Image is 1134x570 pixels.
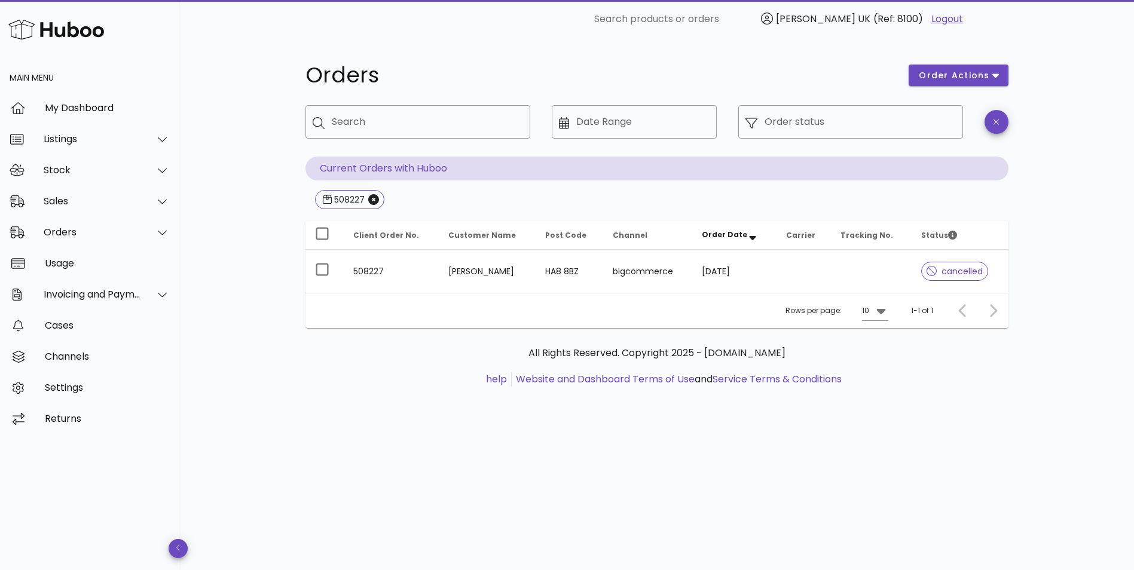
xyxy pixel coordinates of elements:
[862,301,888,320] div: 10Rows per page:
[785,293,888,328] div: Rows per page:
[931,12,963,26] a: Logout
[713,372,842,386] a: Service Terms & Conditions
[831,221,911,250] th: Tracking No.
[603,250,692,293] td: bigcommerce
[912,221,1008,250] th: Status
[516,372,695,386] a: Website and Dashboard Terms of Use
[909,65,1008,86] button: order actions
[536,221,603,250] th: Post Code
[344,250,439,293] td: 508227
[44,289,141,300] div: Invoicing and Payments
[702,229,747,240] span: Order Date
[44,195,141,207] div: Sales
[613,230,647,240] span: Channel
[45,351,170,362] div: Channels
[692,221,777,250] th: Order Date: Sorted descending. Activate to remove sorting.
[921,230,957,240] span: Status
[603,221,692,250] th: Channel
[777,221,831,250] th: Carrier
[8,17,104,42] img: Huboo Logo
[315,346,999,360] p: All Rights Reserved. Copyright 2025 - [DOMAIN_NAME]
[305,157,1008,180] p: Current Orders with Huboo
[911,305,933,316] div: 1-1 of 1
[439,221,536,250] th: Customer Name
[332,194,365,206] div: 508227
[353,230,419,240] span: Client Order No.
[545,230,586,240] span: Post Code
[368,194,379,205] button: Close
[45,382,170,393] div: Settings
[927,267,983,275] span: cancelled
[44,226,141,238] div: Orders
[44,164,141,176] div: Stock
[512,372,842,387] li: and
[873,12,923,26] span: (Ref: 8100)
[45,258,170,269] div: Usage
[840,230,893,240] span: Tracking No.
[45,413,170,424] div: Returns
[862,305,869,316] div: 10
[448,230,516,240] span: Customer Name
[536,250,603,293] td: HA8 8BZ
[692,250,777,293] td: [DATE]
[305,65,895,86] h1: Orders
[45,102,170,114] div: My Dashboard
[44,133,141,145] div: Listings
[45,320,170,331] div: Cases
[486,372,507,386] a: help
[344,221,439,250] th: Client Order No.
[786,230,815,240] span: Carrier
[776,12,870,26] span: [PERSON_NAME] UK
[439,250,536,293] td: [PERSON_NAME]
[918,69,990,82] span: order actions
